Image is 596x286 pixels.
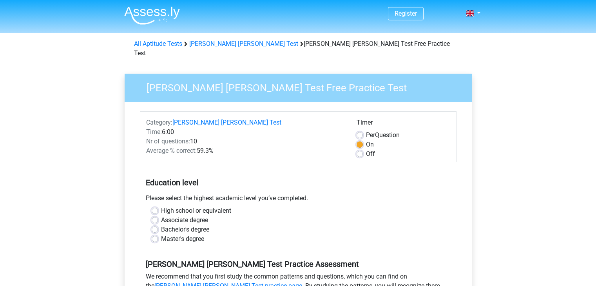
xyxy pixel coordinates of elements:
label: Question [366,130,400,140]
span: Nr of questions: [146,138,190,145]
h3: [PERSON_NAME] [PERSON_NAME] Test Free Practice Test [137,79,466,94]
span: Average % correct: [146,147,197,154]
a: Register [395,10,417,17]
div: 59.3% [140,146,351,156]
label: High school or equivalent [161,206,231,215]
span: Time: [146,128,162,136]
a: [PERSON_NAME] [PERSON_NAME] Test [172,119,281,126]
label: Associate degree [161,215,208,225]
h5: Education level [146,175,451,190]
div: [PERSON_NAME] [PERSON_NAME] Test Free Practice Test [131,39,466,58]
label: Master's degree [161,234,204,244]
label: Off [366,149,375,159]
a: All Aptitude Tests [134,40,182,47]
a: [PERSON_NAME] [PERSON_NAME] Test [189,40,298,47]
img: Assessly [124,6,180,25]
div: Please select the highest academic level you’ve completed. [140,194,457,206]
span: Category: [146,119,172,126]
h5: [PERSON_NAME] [PERSON_NAME] Test Practice Assessment [146,259,451,269]
div: Timer [357,118,450,130]
label: Bachelor's degree [161,225,209,234]
label: On [366,140,374,149]
div: 6:00 [140,127,351,137]
span: Per [366,131,375,139]
div: 10 [140,137,351,146]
